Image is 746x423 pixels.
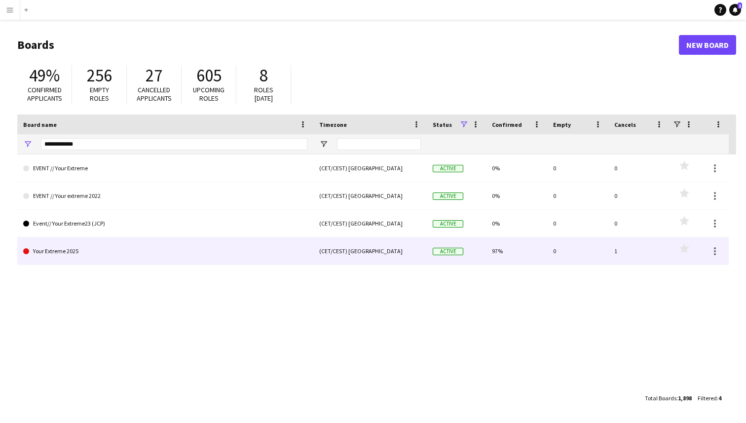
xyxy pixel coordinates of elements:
div: (CET/CEST) [GEOGRAPHIC_DATA] [313,182,427,209]
input: Board name Filter Input [41,138,307,150]
div: : [645,388,692,408]
span: 8 [260,65,268,86]
button: Open Filter Menu [23,140,32,149]
div: : [698,388,721,408]
div: 0% [486,154,547,182]
a: New Board [679,35,736,55]
span: Upcoming roles [193,85,224,103]
span: Confirmed applicants [27,85,62,103]
span: 49% [29,65,60,86]
span: Confirmed [492,121,522,128]
span: Active [433,165,463,172]
div: 1 [608,237,670,265]
span: Active [433,220,463,228]
span: 605 [196,65,222,86]
div: 0 [547,237,608,265]
div: 0 [547,210,608,237]
span: Filtered [698,394,717,402]
span: 1 [738,2,742,9]
a: EVENT // Your Extreme [23,154,307,182]
span: Active [433,192,463,200]
span: Status [433,121,452,128]
a: EVENT // Your extreme 2022 [23,182,307,210]
div: (CET/CEST) [GEOGRAPHIC_DATA] [313,237,427,265]
div: 0 [608,154,670,182]
div: 97% [486,237,547,265]
span: Cancels [614,121,636,128]
span: Roles [DATE] [254,85,273,103]
a: 1 [729,4,741,16]
span: Total Boards [645,394,676,402]
h1: Boards [17,38,679,52]
div: 0 [547,154,608,182]
div: (CET/CEST) [GEOGRAPHIC_DATA] [313,210,427,237]
span: Empty roles [90,85,109,103]
span: 1,898 [678,394,692,402]
span: Cancelled applicants [137,85,172,103]
input: Timezone Filter Input [337,138,421,150]
div: 0 [608,210,670,237]
div: 0% [486,210,547,237]
a: Event// Your Extreme23 (JCP) [23,210,307,237]
div: 0 [608,182,670,209]
span: 4 [718,394,721,402]
div: (CET/CEST) [GEOGRAPHIC_DATA] [313,154,427,182]
a: Your Extreme 2025 [23,237,307,265]
div: 0% [486,182,547,209]
span: 27 [146,65,162,86]
div: 0 [547,182,608,209]
span: Active [433,248,463,255]
button: Open Filter Menu [319,140,328,149]
span: Empty [553,121,571,128]
span: Timezone [319,121,347,128]
span: 256 [87,65,112,86]
span: Board name [23,121,57,128]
